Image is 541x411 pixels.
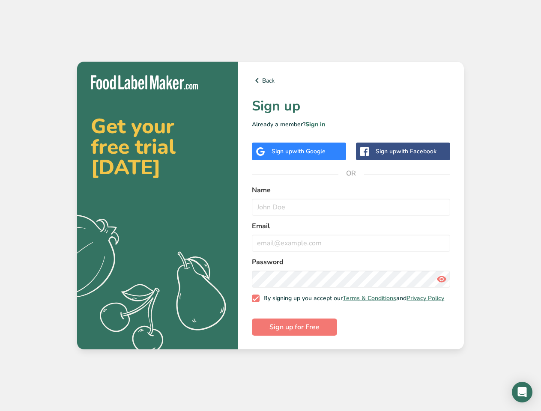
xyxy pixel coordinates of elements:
img: Food Label Maker [91,75,198,89]
span: with Google [292,147,326,155]
a: Privacy Policy [406,294,444,302]
label: Password [252,257,450,267]
input: John Doe [252,199,450,216]
div: Open Intercom Messenger [512,382,532,402]
div: Sign up [272,147,326,156]
button: Sign up for Free [252,319,337,336]
h2: Get your free trial [DATE] [91,116,224,178]
label: Email [252,221,450,231]
span: Sign up for Free [269,322,320,332]
a: Sign in [305,120,325,128]
a: Back [252,75,450,86]
a: Terms & Conditions [343,294,396,302]
span: By signing up you accept our and [260,295,445,302]
input: email@example.com [252,235,450,252]
p: Already a member? [252,120,450,129]
span: with Facebook [396,147,436,155]
h1: Sign up [252,96,450,116]
div: Sign up [376,147,436,156]
label: Name [252,185,450,195]
span: OR [338,161,364,186]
